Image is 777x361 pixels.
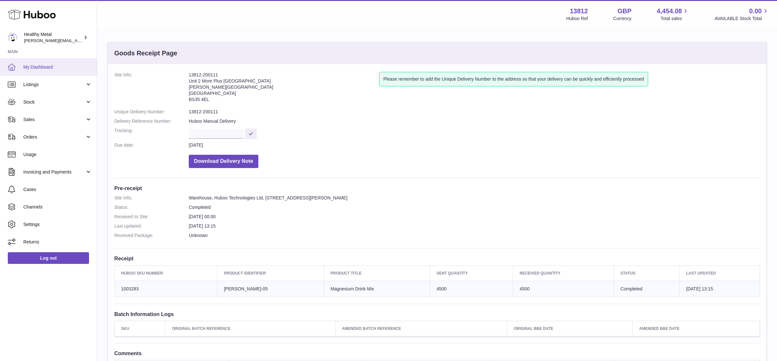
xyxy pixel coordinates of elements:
[23,99,85,105] span: Stock
[617,7,631,16] strong: GBP
[189,223,760,229] dd: [DATE] 13:15
[8,33,17,42] img: jose@healthy-metal.com
[570,7,588,16] strong: 13812
[613,16,632,22] div: Currency
[115,321,165,336] th: SKU
[189,195,760,201] dd: Warehouse, Huboo Technologies Ltd, [STREET_ADDRESS][PERSON_NAME]
[114,118,189,124] dt: Delivery Reference Number:
[379,72,648,86] div: Please remember to add the Unique Delivery Number to the address so that your delivery can be qui...
[430,281,513,297] td: 4500
[513,265,614,281] th: Received Quantity
[189,72,379,106] address: 13812-200111 Unit 2 More Plus [GEOGRAPHIC_DATA] [PERSON_NAME][GEOGRAPHIC_DATA] [GEOGRAPHIC_DATA] ...
[114,223,189,229] dt: Last updated:
[189,214,760,220] dd: [DATE] 00:00
[189,109,760,115] dd: 13812-200111
[114,109,189,115] dt: Unique Delivery Number:
[115,265,218,281] th: Huboo SKU Number
[23,186,92,193] span: Cases
[633,321,760,336] th: Amended BBE Date
[335,321,507,336] th: Amended Batch Reference
[23,204,92,210] span: Channels
[23,134,85,140] span: Orders
[165,321,335,336] th: Original Batch Reference
[189,142,760,148] dd: [DATE]
[23,152,92,158] span: Usage
[114,49,177,58] h3: Goods Receipt Page
[8,252,89,264] a: Log out
[189,155,258,168] button: Download Delivery Note
[324,281,430,297] td: Magnesium Drink Mix
[24,38,130,43] span: [PERSON_NAME][EMAIL_ADDRESS][DOMAIN_NAME]
[115,281,218,297] td: 1003283
[430,265,513,281] th: Sent Quantity
[114,350,760,357] h3: Comments
[23,221,92,228] span: Settings
[715,7,769,22] a: 0.00 AVAILABLE Stock Total
[114,72,189,106] dt: Site Info:
[749,7,762,16] span: 0.00
[657,7,690,22] a: 4,454.08 Total sales
[114,214,189,220] dt: Received to Site:
[189,232,760,239] dd: Unknown
[680,281,760,297] td: [DATE] 13:15
[715,16,769,22] span: AVAILABLE Stock Total
[660,16,689,22] span: Total sales
[680,265,760,281] th: Last updated
[114,204,189,210] dt: Status:
[614,281,680,297] td: Completed
[217,265,324,281] th: Product Identifier
[324,265,430,281] th: Product title
[217,281,324,297] td: [PERSON_NAME]-05
[23,117,85,123] span: Sales
[23,82,85,88] span: Listings
[23,169,85,175] span: Invoicing and Payments
[114,142,189,148] dt: Due date:
[189,204,760,210] dd: Completed
[114,195,189,201] dt: Site Info:
[114,310,760,318] h3: Batch Information Logs
[114,255,760,262] h3: Receipt
[23,64,92,70] span: My Dashboard
[614,265,680,281] th: Status
[189,118,760,124] dd: Huboo Manual Delivery
[24,31,82,44] div: Healthy Metal
[114,232,189,239] dt: Received Package:
[114,128,189,139] dt: Tracking:
[114,185,760,192] h3: Pre-receipt
[23,239,92,245] span: Returns
[566,16,588,22] div: Huboo Ref
[507,321,632,336] th: Original BBE Date
[513,281,614,297] td: 4500
[657,7,682,16] span: 4,454.08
